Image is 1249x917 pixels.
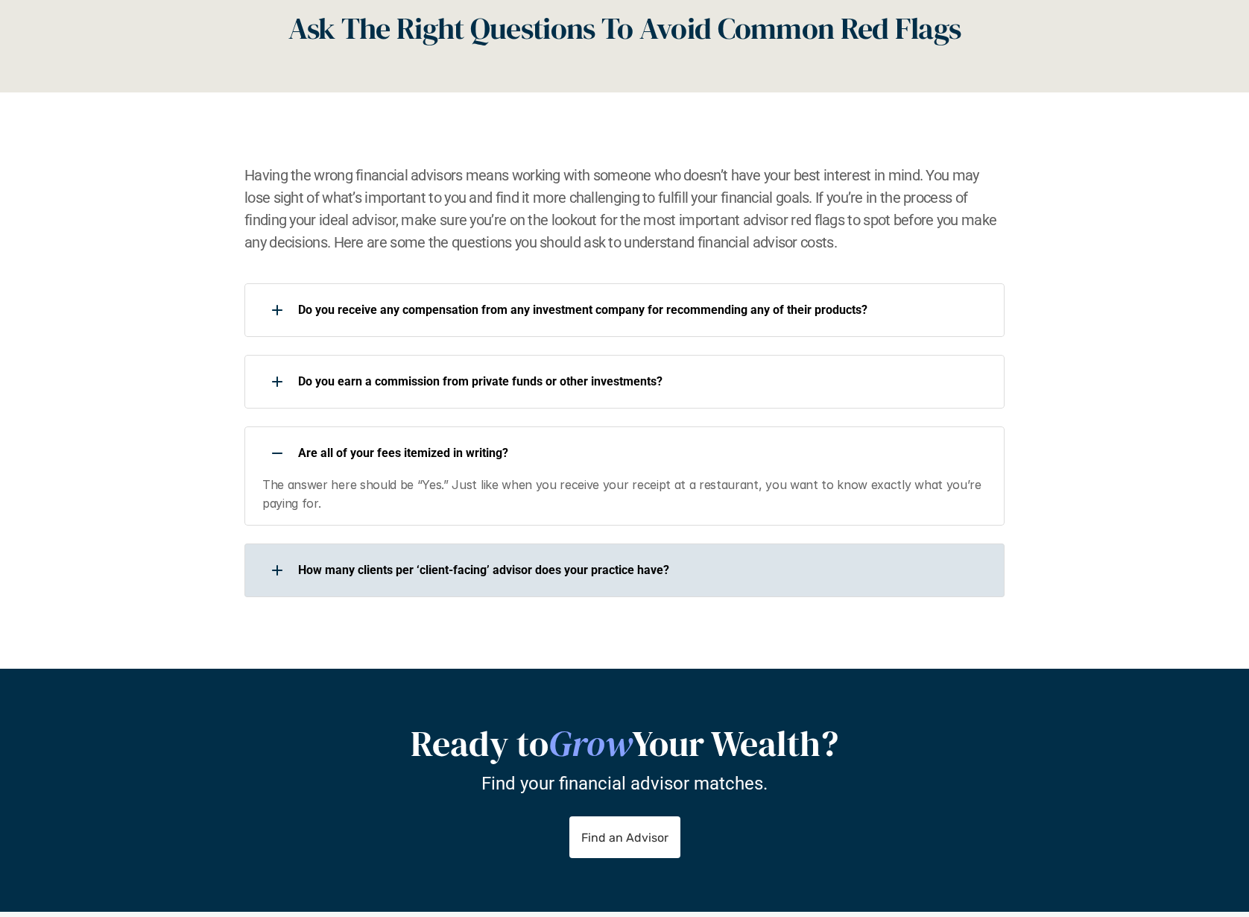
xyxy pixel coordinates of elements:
p: Find your financial advisor matches. [481,772,768,794]
h2: Having the wrong financial advisors means working with someone who doesn’t have your best interes... [244,164,1005,253]
p: The answer here should be “Yes.” Just like when you receive your receipt at a restaurant, you wan... [262,476,986,514]
p: Find an Advisor [581,830,668,844]
p: Do you earn a commission from private funds or other investments? [298,374,985,388]
h2: Ready to Your Wealth? [252,722,997,766]
a: Find an Advisor [569,816,680,858]
em: Grow [548,719,632,768]
p: How many clients per ‘client-facing’ advisor does your practice have? [298,563,985,577]
p: Are all of your fees itemized in writing? [298,446,985,460]
h2: Ask The Right Questions To Avoid Common Red Flags [288,6,961,51]
p: Do you receive any compensation from any investment company for recommending any of their products? [298,303,985,317]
